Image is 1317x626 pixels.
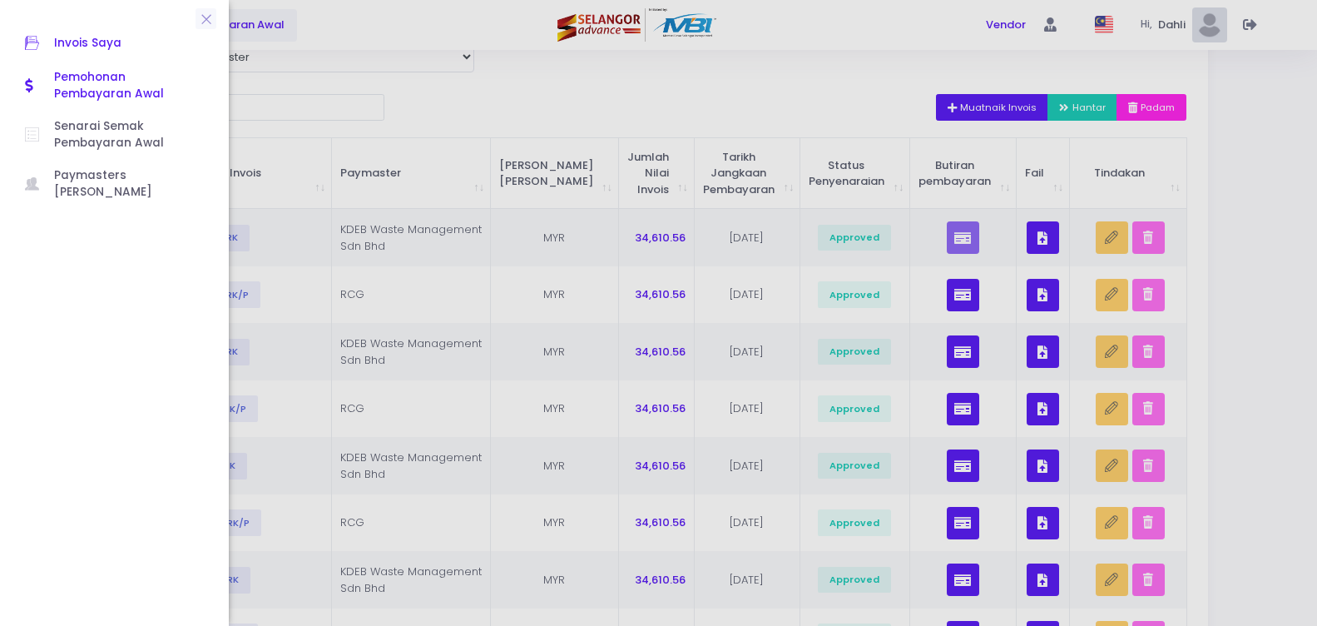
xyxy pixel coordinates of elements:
a: Paymasters [PERSON_NAME] [8,160,220,209]
span: Pemohonan Pembayaran Awal [54,69,204,103]
span: Invois Saya [54,32,204,54]
a: Senarai Semak Pembayaran Awal [8,111,220,160]
span: Senarai Semak Pembayaran Awal [54,118,204,152]
a: Invois Saya [8,25,220,62]
span: Paymasters [PERSON_NAME] [54,167,204,201]
a: Pemohonan Pembayaran Awal [8,62,220,111]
